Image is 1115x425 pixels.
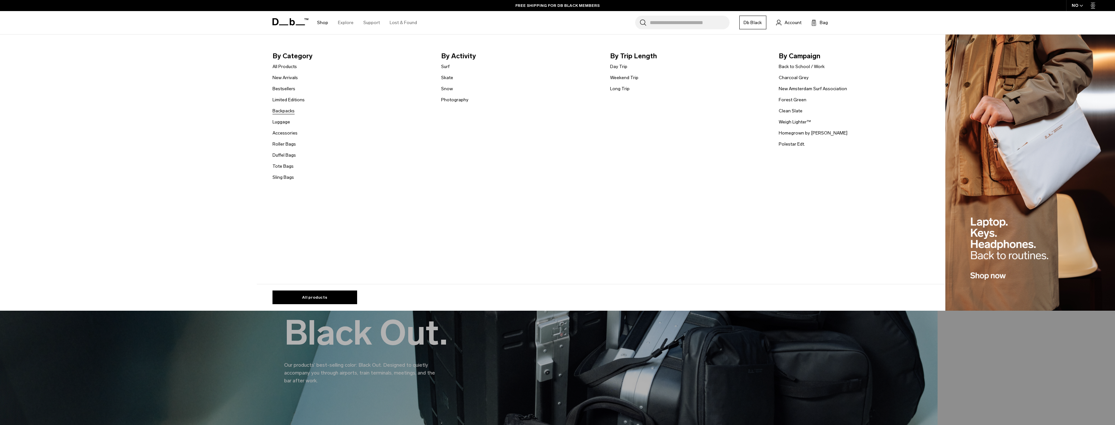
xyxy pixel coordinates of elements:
span: By Activity [441,51,600,61]
a: New Amsterdam Surf Association [779,85,847,92]
a: Support [363,11,380,34]
span: Bag [820,19,828,26]
a: Polestar Edt. [779,141,805,148]
a: Surf [441,63,450,70]
a: FREE SHIPPING FOR DB BLACK MEMBERS [515,3,600,8]
a: Explore [338,11,354,34]
a: Luggage [272,119,290,125]
a: Long Trip [610,85,630,92]
a: Homegrown by [PERSON_NAME] [779,130,847,136]
a: Db Black [739,16,766,29]
button: Bag [811,19,828,26]
a: Snow [441,85,453,92]
a: Tote Bags [272,163,294,170]
a: Weekend Trip [610,74,638,81]
a: Duffel Bags [272,152,296,159]
a: All products [272,290,357,304]
a: Accessories [272,130,298,136]
nav: Main Navigation [312,11,422,34]
a: All Products [272,63,297,70]
a: Weigh Lighter™ [779,119,811,125]
a: Back to School / Work [779,63,825,70]
a: Forest Green [779,96,806,103]
a: Day Trip [610,63,627,70]
span: By Trip Length [610,51,769,61]
a: Bestsellers [272,85,295,92]
a: Charcoal Grey [779,74,809,81]
a: Roller Bags [272,141,296,148]
a: Sling Bags [272,174,294,181]
a: New Arrivals [272,74,298,81]
a: Account [776,19,801,26]
span: By Category [272,51,431,61]
a: Shop [317,11,328,34]
span: By Campaign [779,51,937,61]
a: Skate [441,74,453,81]
a: Limited Editions [272,96,305,103]
a: Backpacks [272,107,295,114]
a: Photography [441,96,468,103]
span: Account [785,19,801,26]
a: Lost & Found [390,11,417,34]
a: Clean Slate [779,107,802,114]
